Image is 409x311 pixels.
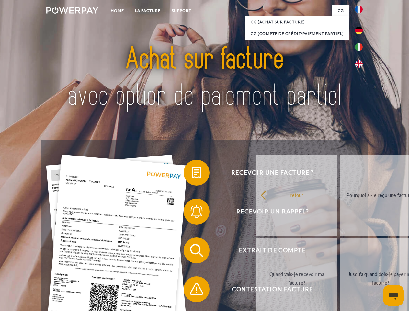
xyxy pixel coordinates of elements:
a: Support [166,5,197,17]
img: de [355,27,363,34]
img: en [355,60,363,68]
button: Contestation Facture [184,276,352,302]
a: LA FACTURE [130,5,166,17]
img: qb_warning.svg [188,281,205,297]
a: CG (Compte de crédit/paiement partiel) [245,28,349,40]
a: CG (achat sur facture) [245,16,349,28]
img: qb_bill.svg [188,165,205,181]
iframe: Bouton de lancement de la fenêtre de messagerie [383,285,404,306]
img: qb_bell.svg [188,203,205,220]
img: title-powerpay_fr.svg [62,31,347,124]
button: Recevoir un rappel? [184,199,352,225]
a: Home [105,5,130,17]
img: fr [355,6,363,13]
img: it [355,43,363,51]
button: Extrait de compte [184,237,352,263]
img: qb_search.svg [188,242,205,259]
a: CG [332,5,349,17]
button: Recevoir une facture ? [184,160,352,186]
div: retour [260,190,333,199]
div: Quand vais-je recevoir ma facture? [260,270,333,287]
img: logo-powerpay-white.svg [46,7,98,14]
